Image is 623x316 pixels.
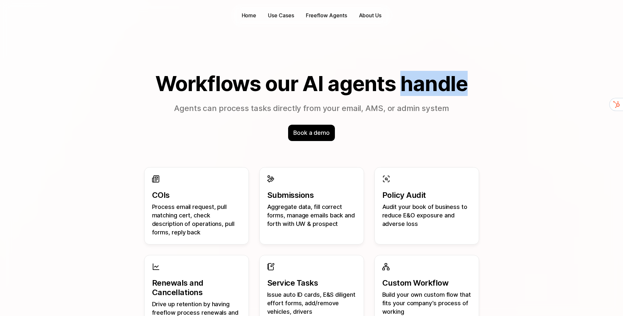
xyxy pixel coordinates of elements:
[268,12,294,19] p: Use Cases
[267,191,356,200] p: Submissions
[288,125,335,141] div: Book a demo
[293,129,330,137] p: Book a demo
[152,191,241,200] p: COIs
[123,103,500,114] p: Agents can process tasks directly from your email, AMS, or admin system
[303,10,350,21] a: Freeflow Agents
[382,278,471,288] p: Custom Workflow
[382,203,471,228] p: Audit your book of business to reduce E&O exposure and adverse loss
[382,291,471,316] p: Build your own custom flow that fits your company’s process of working
[152,203,241,237] p: Process email request, pull matching cert, check description of operations, pull forms, reply back
[242,12,256,19] p: Home
[267,278,356,288] p: Service Tasks
[123,72,500,95] h2: Workflows our AI agents handle
[267,203,356,228] p: Aggregate data, fill correct forms, manage emails back and forth with UW & prospect
[306,12,347,19] p: Freeflow Agents
[267,291,356,316] p: Issue auto ID cards, E&S diligent effort forms, add/remove vehicles, drivers
[382,191,471,200] p: Policy Audit
[152,278,241,297] p: Renewals and Cancellations
[265,10,297,21] button: Use Cases
[355,10,385,21] a: About Us
[359,12,381,19] p: About Us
